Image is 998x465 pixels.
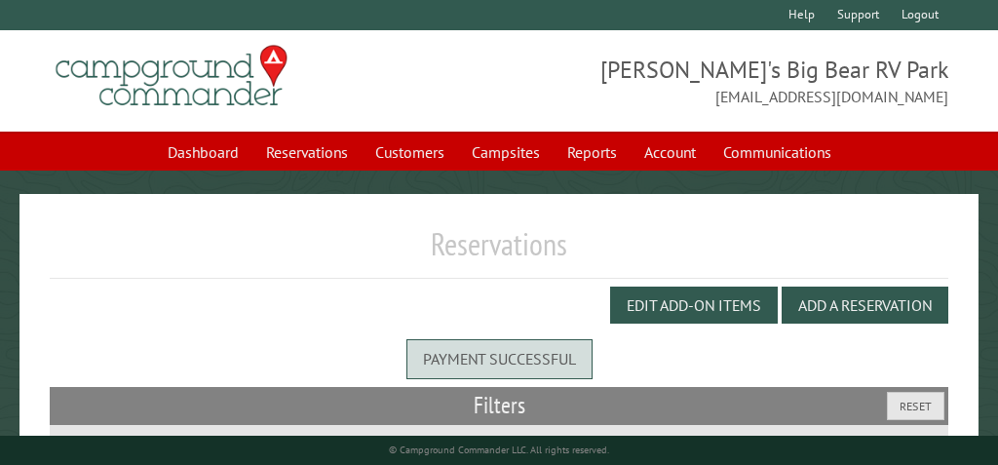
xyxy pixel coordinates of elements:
[556,134,629,171] a: Reports
[364,134,456,171] a: Customers
[782,287,948,324] button: Add a Reservation
[254,134,360,171] a: Reservations
[711,134,843,171] a: Communications
[633,134,708,171] a: Account
[499,54,948,108] span: [PERSON_NAME]'s Big Bear RV Park [EMAIL_ADDRESS][DOMAIN_NAME]
[156,134,250,171] a: Dashboard
[389,444,609,456] small: © Campground Commander LLC. All rights reserved.
[460,134,552,171] a: Campsites
[50,387,948,424] h2: Filters
[50,225,948,279] h1: Reservations
[406,339,593,378] div: Payment successful
[887,392,944,420] button: Reset
[610,287,778,324] button: Edit Add-on Items
[50,38,293,114] img: Campground Commander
